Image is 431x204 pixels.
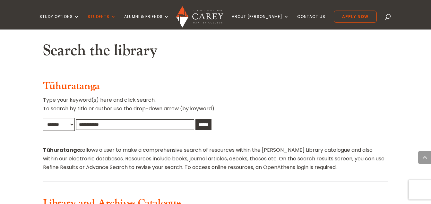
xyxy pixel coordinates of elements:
[43,146,82,154] strong: Tūhuratanga:
[43,146,388,172] p: allows a user to make a comprehensive search of resources within the [PERSON_NAME] Library catalo...
[88,14,116,30] a: Students
[297,14,325,30] a: Contact Us
[176,6,223,28] img: Carey Baptist College
[124,14,169,30] a: Alumni & Friends
[43,41,388,63] h2: Search the library
[39,14,79,30] a: Study Options
[232,14,289,30] a: About [PERSON_NAME]
[43,80,388,96] h3: Tūhuratanga
[43,96,388,118] p: Type your keyword(s) here and click search. To search by title or author use the drop-down arrow ...
[334,11,377,23] a: Apply Now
